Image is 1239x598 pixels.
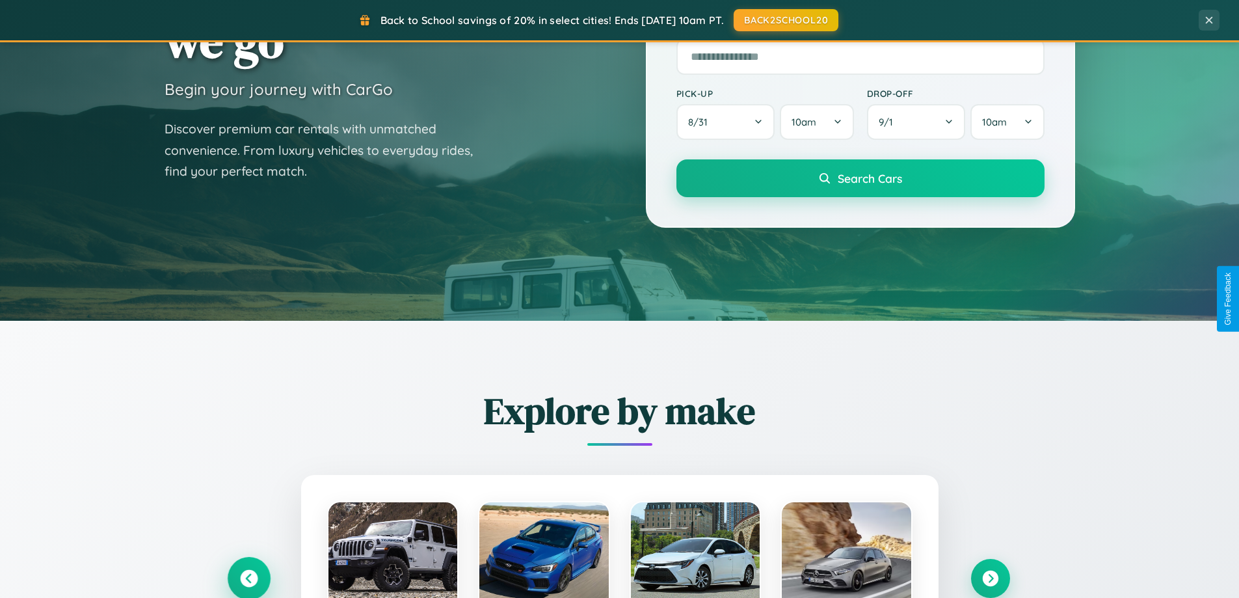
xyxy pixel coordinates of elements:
label: Drop-off [867,88,1045,99]
label: Pick-up [676,88,854,99]
span: 8 / 31 [688,116,714,128]
span: 10am [982,116,1007,128]
button: 9/1 [867,104,966,140]
button: BACK2SCHOOL20 [734,9,838,31]
button: 10am [970,104,1044,140]
button: 10am [780,104,853,140]
button: 8/31 [676,104,775,140]
span: Search Cars [838,171,902,185]
button: Search Cars [676,159,1045,197]
span: 9 / 1 [879,116,899,128]
h3: Begin your journey with CarGo [165,79,393,99]
div: Give Feedback [1223,273,1232,325]
span: Back to School savings of 20% in select cities! Ends [DATE] 10am PT. [380,14,724,27]
h2: Explore by make [230,386,1010,436]
p: Discover premium car rentals with unmatched convenience. From luxury vehicles to everyday rides, ... [165,118,490,182]
span: 10am [792,116,816,128]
